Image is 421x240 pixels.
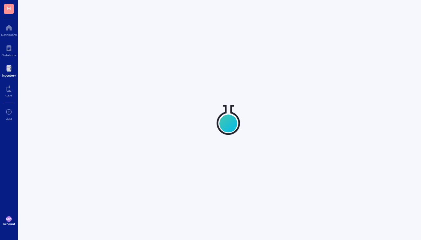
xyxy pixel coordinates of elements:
[2,63,16,77] a: Inventory
[1,23,17,37] a: Dashboard
[1,33,17,37] div: Dashboard
[6,217,12,221] span: MW
[7,4,11,12] span: H
[2,73,16,77] div: Inventory
[3,222,15,226] div: Account
[2,43,16,57] a: Notebook
[5,84,12,98] a: Core
[2,53,16,57] div: Notebook
[5,94,12,98] div: Core
[6,117,12,121] div: Add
